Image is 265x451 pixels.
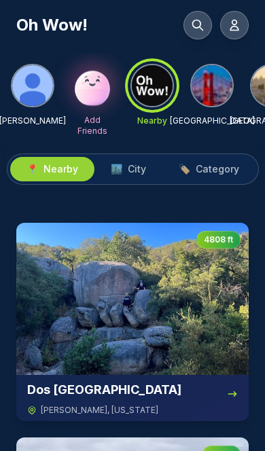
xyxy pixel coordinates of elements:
[94,157,162,181] button: 🏙️City
[170,115,255,126] p: [GEOGRAPHIC_DATA]
[16,14,88,36] h1: Oh Wow!
[204,234,233,245] span: 4808 ft
[27,380,181,399] h3: Dos [GEOGRAPHIC_DATA]
[10,157,94,181] button: 📍Nearby
[137,115,167,126] p: Nearby
[71,115,114,137] p: Add Friends
[41,405,158,416] span: [PERSON_NAME] , [US_STATE]
[179,162,190,176] span: 🏷️
[26,162,38,176] span: 📍
[12,65,53,106] img: Matthew Miller
[196,162,239,176] span: Category
[192,65,232,106] img: San Francisco
[16,223,249,375] img: Dos Picos County Park
[128,162,146,176] span: City
[71,63,114,107] img: Add Friends
[43,162,78,176] span: Nearby
[111,162,122,176] span: 🏙️
[162,157,255,181] button: 🏷️Category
